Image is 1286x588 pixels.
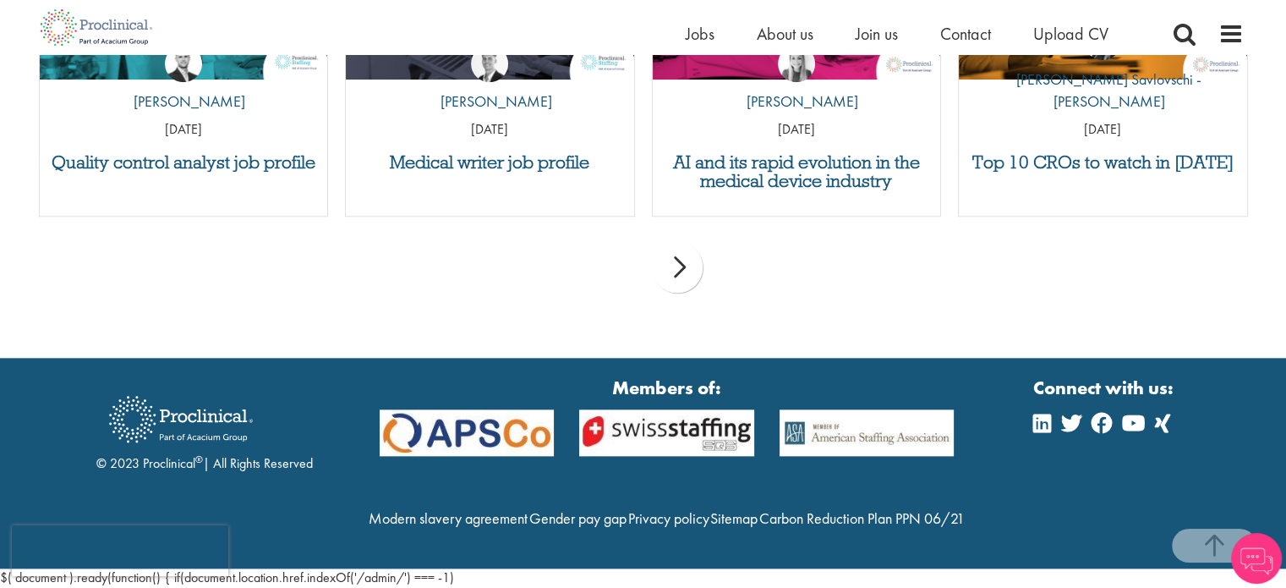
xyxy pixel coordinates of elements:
[428,45,552,121] a: George Watson [PERSON_NAME]
[566,409,767,456] img: APSCo
[778,45,815,82] img: Hannah Burke
[959,120,1247,140] p: [DATE]
[940,23,991,45] a: Contact
[1033,375,1177,401] strong: Connect with us:
[428,91,552,113] p: [PERSON_NAME]
[734,45,858,121] a: Hannah Burke [PERSON_NAME]
[959,23,1247,120] a: Theodora Savlovschi - Wicks [PERSON_NAME] Savlovschi - [PERSON_NAME]
[471,45,508,82] img: George Watson
[661,153,933,190] a: AI and its rapid evolution in the medical device industry
[627,508,709,528] a: Privacy policy
[652,242,703,293] div: next
[12,525,228,576] iframe: reCAPTCHA
[734,91,858,113] p: [PERSON_NAME]
[165,45,202,82] img: Joshua Godden
[967,153,1239,172] a: Top 10 CROs to watch in [DATE]
[96,384,265,454] img: Proclinical Recruitment
[856,23,898,45] a: Join us
[121,91,245,113] p: [PERSON_NAME]
[959,69,1247,112] p: [PERSON_NAME] Savlovschi - [PERSON_NAME]
[759,508,965,528] a: Carbon Reduction Plan PPN 06/21
[653,120,941,140] p: [DATE]
[40,120,328,140] p: [DATE]
[1231,533,1282,584] img: Chatbot
[767,409,967,456] img: APSCo
[121,45,245,121] a: Joshua Godden [PERSON_NAME]
[354,153,626,172] a: Medical writer job profile
[686,23,714,45] a: Jobs
[380,375,955,401] strong: Members of:
[346,120,634,140] p: [DATE]
[1033,23,1108,45] a: Upload CV
[710,508,758,528] a: Sitemap
[96,383,313,474] div: © 2023 Proclinical | All Rights Reserved
[529,508,627,528] a: Gender pay gap
[757,23,813,45] a: About us
[367,409,567,456] img: APSCo
[369,508,528,528] a: Modern slavery agreement
[195,453,203,466] sup: ®
[48,153,320,172] a: Quality control analyst job profile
